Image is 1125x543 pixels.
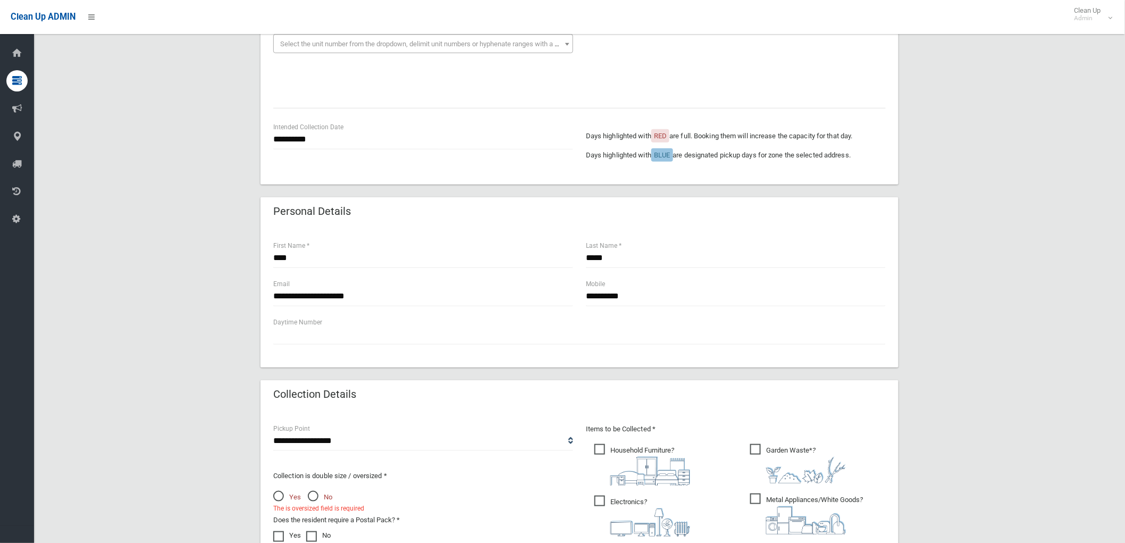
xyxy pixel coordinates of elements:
[586,423,886,436] p: Items to be Collected *
[654,151,670,159] span: BLUE
[594,496,690,537] span: Electronics
[273,514,400,527] label: Does the resident require a Postal Pack? *
[586,149,886,162] p: Days highlighted with are designated pickup days for zone the selected address.
[610,457,690,486] img: aa9efdbe659d29b613fca23ba79d85cb.png
[273,470,573,482] p: Collection is double size / oversized *
[766,446,846,483] i: ?
[610,446,690,486] i: ?
[273,529,301,542] label: Yes
[750,444,846,483] span: Garden Waste*
[750,494,863,534] span: Metal Appliances/White Goods
[610,508,690,537] img: 394712a680b73dbc3d2a6a3a7ffe5a07.png
[594,444,690,486] span: Household Furniture
[766,506,846,534] img: 36c1b0289cb1767239cdd3de9e694f19.png
[273,491,301,504] span: Yes
[766,496,863,534] i: ?
[261,384,369,405] header: Collection Details
[11,12,75,22] span: Clean Up ADMIN
[654,132,667,140] span: RED
[1074,14,1101,22] small: Admin
[766,457,846,483] img: 4fd8a5c772b2c999c83690221e5242e0.png
[308,491,332,504] span: No
[610,498,690,537] i: ?
[1069,6,1112,22] span: Clean Up
[261,201,364,222] header: Personal Details
[273,503,364,514] span: The is oversized field is required
[306,529,331,542] label: No
[280,40,577,48] span: Select the unit number from the dropdown, delimit unit numbers or hyphenate ranges with a comma
[586,130,886,143] p: Days highlighted with are full. Booking them will increase the capacity for that day.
